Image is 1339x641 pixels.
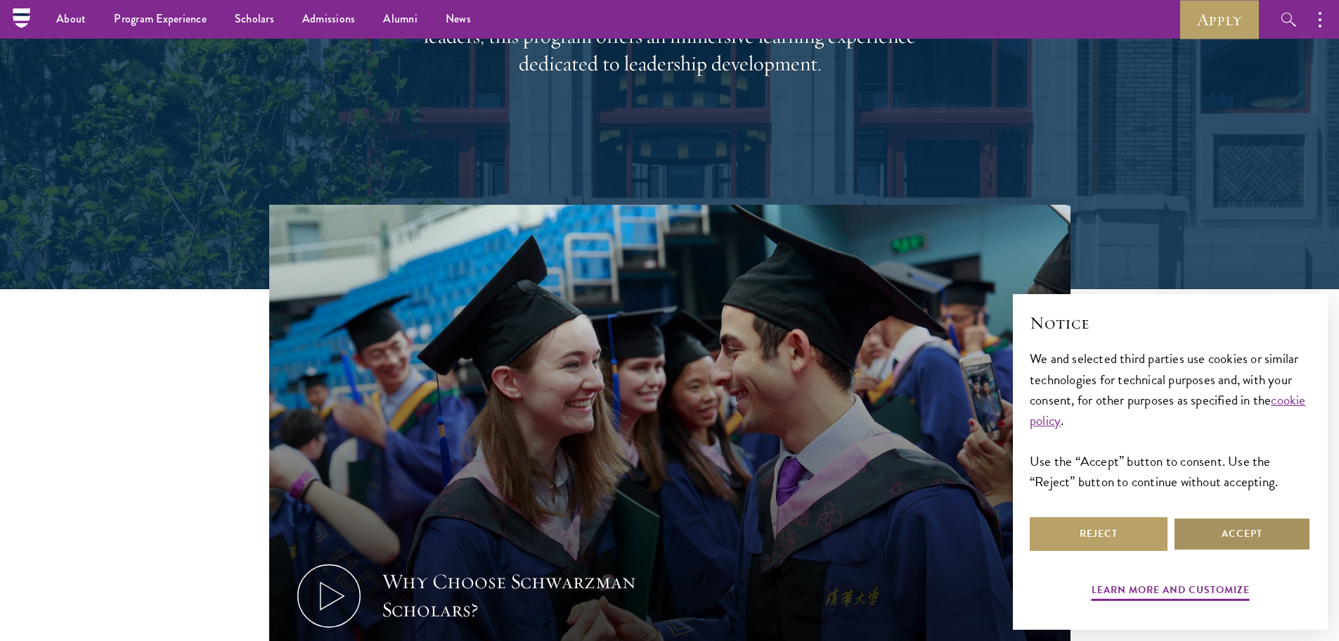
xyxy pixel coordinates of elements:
div: Why Choose Schwarzman Scholars? [382,568,642,624]
button: Accept [1173,517,1311,551]
button: Learn more and customize [1092,581,1250,603]
button: Reject [1030,517,1167,551]
div: We and selected third parties use cookies or similar technologies for technical purposes and, wit... [1030,348,1311,491]
h2: Notice [1030,311,1311,335]
a: cookie policy [1030,390,1306,431]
